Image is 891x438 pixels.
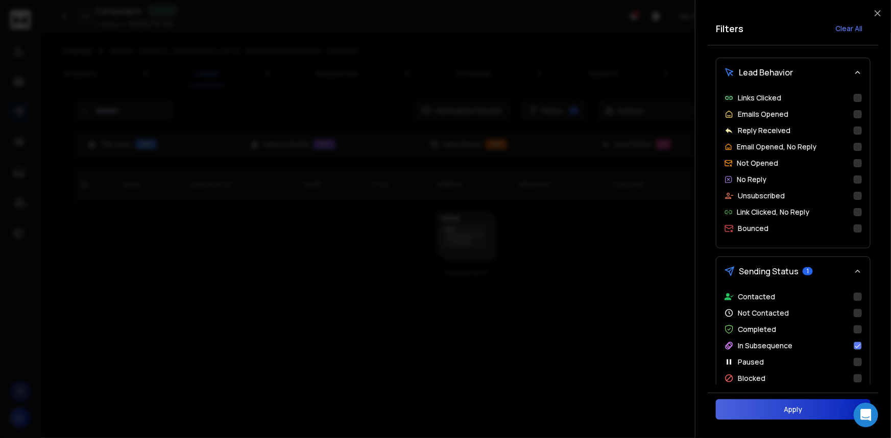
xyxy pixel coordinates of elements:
[716,58,870,87] button: Lead Behavior
[738,373,765,383] p: Blocked
[854,403,878,427] div: Open Intercom Messenger
[738,324,776,334] p: Completed
[738,93,781,103] p: Links Clicked
[827,18,871,39] button: Clear All
[738,109,788,119] p: Emails Opened
[738,341,792,351] p: In Subsequence
[716,286,870,398] div: Sending Status1
[738,292,775,302] p: Contacted
[803,267,813,275] span: 1
[738,223,768,234] p: Bounced
[716,87,870,248] div: Lead Behavior
[739,66,793,79] span: Lead Behavior
[738,357,764,367] p: Paused
[716,257,870,286] button: Sending Status1
[737,174,766,185] p: No Reply
[738,191,785,201] p: Unsubscribed
[737,158,778,168] p: Not Opened
[737,207,809,217] p: Link Clicked, No Reply
[716,21,743,36] h2: Filters
[716,399,871,420] button: Apply
[738,125,790,136] p: Reply Received
[738,308,789,318] p: Not Contacted
[737,142,816,152] p: Email Opened, No Reply
[739,265,799,277] span: Sending Status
